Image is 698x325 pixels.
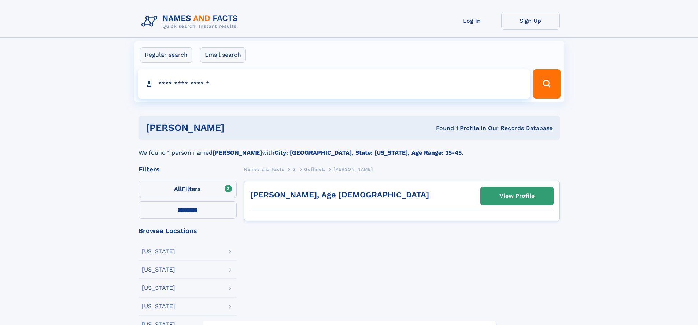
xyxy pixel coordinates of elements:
[292,165,296,174] a: G
[333,167,373,172] span: [PERSON_NAME]
[139,166,237,173] div: Filters
[501,12,560,30] a: Sign Up
[142,285,175,291] div: [US_STATE]
[140,47,192,63] label: Regular search
[443,12,501,30] a: Log In
[250,190,429,199] a: [PERSON_NAME], Age [DEMOGRAPHIC_DATA]
[304,165,325,174] a: Goffinett
[142,248,175,254] div: [US_STATE]
[213,149,262,156] b: [PERSON_NAME]
[499,188,535,204] div: View Profile
[330,124,553,132] div: Found 1 Profile In Our Records Database
[274,149,462,156] b: City: [GEOGRAPHIC_DATA], State: [US_STATE], Age Range: 35-45
[481,187,553,205] a: View Profile
[139,140,560,157] div: We found 1 person named with .
[174,185,182,192] span: All
[139,12,244,32] img: Logo Names and Facts
[142,267,175,273] div: [US_STATE]
[244,165,284,174] a: Names and Facts
[533,69,560,99] button: Search Button
[146,123,330,132] h1: [PERSON_NAME]
[138,69,530,99] input: search input
[139,228,237,234] div: Browse Locations
[142,303,175,309] div: [US_STATE]
[292,167,296,172] span: G
[200,47,246,63] label: Email search
[304,167,325,172] span: Goffinett
[139,181,237,198] label: Filters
